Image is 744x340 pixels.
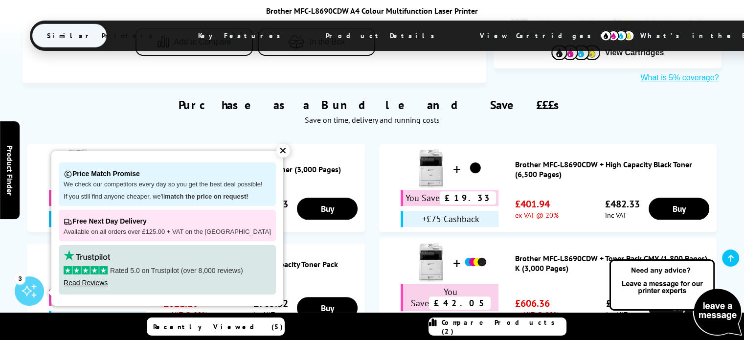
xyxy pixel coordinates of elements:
a: Buy [297,297,358,319]
span: Compare Products (2) [442,318,566,336]
a: Compare Products (2) [428,317,566,336]
div: You Save [401,190,498,206]
p: If you still find anyone cheaper, we'll [64,193,271,201]
a: Brother MFC-L8690CDW + High Capacity Black Toner (6,500 Pages) [515,159,712,179]
div: +£75 Cashback [49,311,147,327]
span: £727.63 [606,297,640,310]
span: inc VAT [605,210,640,220]
p: Price Match Promise [64,167,271,181]
span: ex VAT @ 20% [515,310,559,319]
div: ✕ [276,144,290,158]
img: Brother MFC-L8690CDW + High Capacity Black Toner (6,500 Pages) [411,149,451,188]
div: +£75 Cashback [401,211,498,227]
p: Rated 5.0 on Trustpilot (over 8,000 reviews) [64,266,271,275]
div: Brother MFC-L8690CDW A4 Colour Multifunction Laser Printer [30,6,715,16]
span: ex VAT @ 20% [163,310,207,319]
span: £19.33 [440,191,496,204]
div: You Save [49,290,147,306]
span: £606.36 [515,297,559,310]
span: View Cartridges [465,23,615,48]
strong: match the price on request! [165,193,248,200]
img: Brother MFC-L8690CDW + High Capacity Black Toner (6,500 Pages) [463,156,488,181]
p: Free Next Day Delivery [64,215,271,228]
span: Key Features [183,24,300,47]
p: We check our competitors every day so you get the best deal possible! [64,181,271,189]
span: £42.05 [429,296,491,310]
span: inc VAT [253,310,288,319]
img: Brother MFC-L8690CDW + Toner Pack CMY (1,800 Pages) K (3,000 Pages) [411,243,451,282]
a: Read Reviews [64,279,108,287]
a: Brother MFC-L8690CDW + Toner Pack CMY (1,800 Pages) K (3,000 Pages) [515,253,712,273]
img: trustpilot rating [64,250,110,261]
div: You Save [401,284,498,311]
div: Purchase as a Bundle and Save £££s [23,83,722,130]
span: Product Details [311,24,454,47]
span: ex VAT @ 20% [515,210,559,220]
span: Similar Printers [32,24,173,47]
button: What is 5% coverage? [637,73,721,83]
span: Recently Viewed (5) [153,322,283,331]
span: £401.94 [515,198,559,210]
div: 3 [15,273,25,284]
a: Recently Viewed (5) [147,317,285,336]
div: Save on time, delivery and running costs [35,115,710,125]
img: cmyk-icon.svg [600,30,634,41]
a: Buy [297,198,358,220]
a: Buy [649,198,710,220]
p: Available on all orders over £125.00 + VAT on the [GEOGRAPHIC_DATA] [64,228,271,236]
img: Brother MFC-L8690CDW + Toner Pack CMY (1,800 Pages) K (3,000 Pages) [463,250,488,274]
span: Product Finder [5,145,15,195]
span: £482.33 [605,198,640,210]
span: inc VAT [606,310,640,319]
div: You Save [49,190,147,206]
img: Open Live Chat window [607,258,744,338]
div: +£75 Cashback [49,211,147,227]
img: stars-5.svg [64,266,108,274]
